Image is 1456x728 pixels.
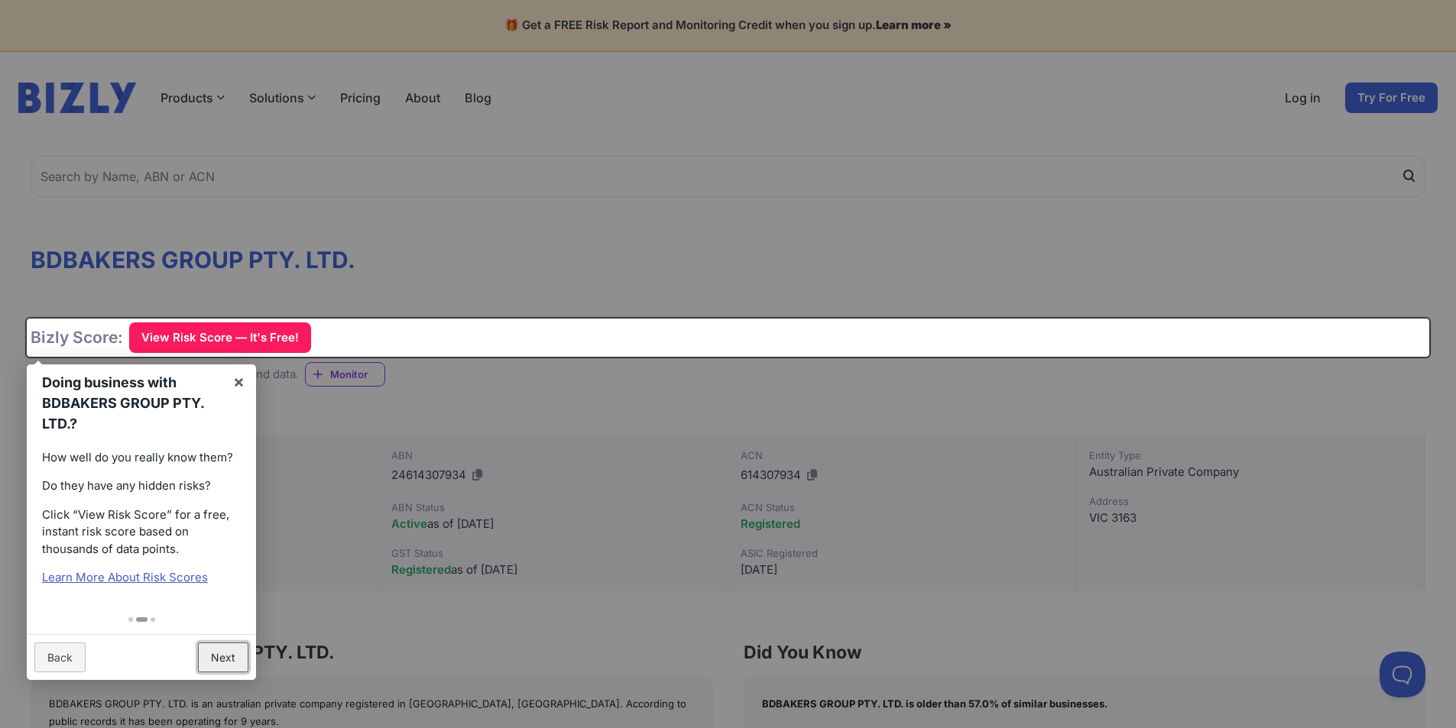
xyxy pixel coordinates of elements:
[222,364,256,399] a: ×
[42,506,241,558] p: Click “View Risk Score” for a free, instant risk score based on thousands of data points.
[42,570,208,584] a: Learn More About Risk Scores
[42,372,221,434] h1: Doing business with BDBAKERS GROUP PTY. LTD.?
[198,642,248,672] a: Next
[42,449,241,467] p: How well do you really know them?
[42,477,241,495] p: Do they have any hidden risks?
[34,642,86,672] a: Back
